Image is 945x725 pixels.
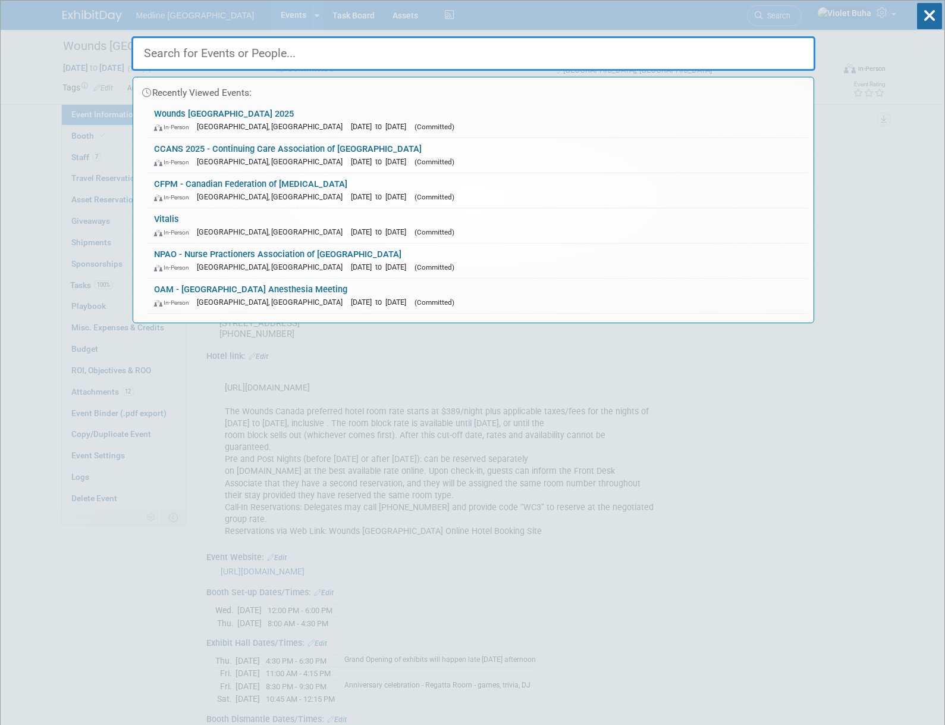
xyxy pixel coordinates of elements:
a: CCANS 2025 - Continuing Care Association of [GEOGRAPHIC_DATA] In-Person [GEOGRAPHIC_DATA], [GEOGR... [148,138,808,173]
span: [GEOGRAPHIC_DATA], [GEOGRAPHIC_DATA] [197,298,349,307]
span: [DATE] to [DATE] [351,227,412,236]
span: In-Person [154,264,194,271]
span: (Committed) [415,123,454,131]
span: [DATE] to [DATE] [351,298,412,307]
span: In-Person [154,229,194,236]
a: OAM - [GEOGRAPHIC_DATA] Anesthesia Meeting In-Person [GEOGRAPHIC_DATA], [GEOGRAPHIC_DATA] [DATE] ... [148,279,808,313]
span: (Committed) [415,193,454,201]
span: In-Person [154,193,194,201]
a: Wounds [GEOGRAPHIC_DATA] 2025 In-Person [GEOGRAPHIC_DATA], [GEOGRAPHIC_DATA] [DATE] to [DATE] (Co... [148,103,808,137]
span: In-Person [154,123,194,131]
span: [GEOGRAPHIC_DATA], [GEOGRAPHIC_DATA] [197,122,349,131]
span: [GEOGRAPHIC_DATA], [GEOGRAPHIC_DATA] [197,227,349,236]
input: Search for Events or People... [131,36,815,71]
span: [GEOGRAPHIC_DATA], [GEOGRAPHIC_DATA] [197,262,349,271]
span: In-Person [154,299,194,307]
span: In-Person [154,158,194,166]
span: [DATE] to [DATE] [351,157,412,166]
span: [GEOGRAPHIC_DATA], [GEOGRAPHIC_DATA] [197,192,349,201]
span: (Committed) [415,263,454,271]
span: [GEOGRAPHIC_DATA], [GEOGRAPHIC_DATA] [197,157,349,166]
span: [DATE] to [DATE] [351,122,412,131]
span: (Committed) [415,228,454,236]
span: [DATE] to [DATE] [351,192,412,201]
div: Recently Viewed Events: [139,77,808,103]
a: CFPM - Canadian Federation of [MEDICAL_DATA] In-Person [GEOGRAPHIC_DATA], [GEOGRAPHIC_DATA] [DATE... [148,173,808,208]
a: NPAO - Nurse Practioners Association of [GEOGRAPHIC_DATA] In-Person [GEOGRAPHIC_DATA], [GEOGRAPHI... [148,243,808,278]
a: Vitalis In-Person [GEOGRAPHIC_DATA], [GEOGRAPHIC_DATA] [DATE] to [DATE] (Committed) [148,208,808,243]
span: (Committed) [415,158,454,166]
span: (Committed) [415,298,454,307]
span: [DATE] to [DATE] [351,262,412,271]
